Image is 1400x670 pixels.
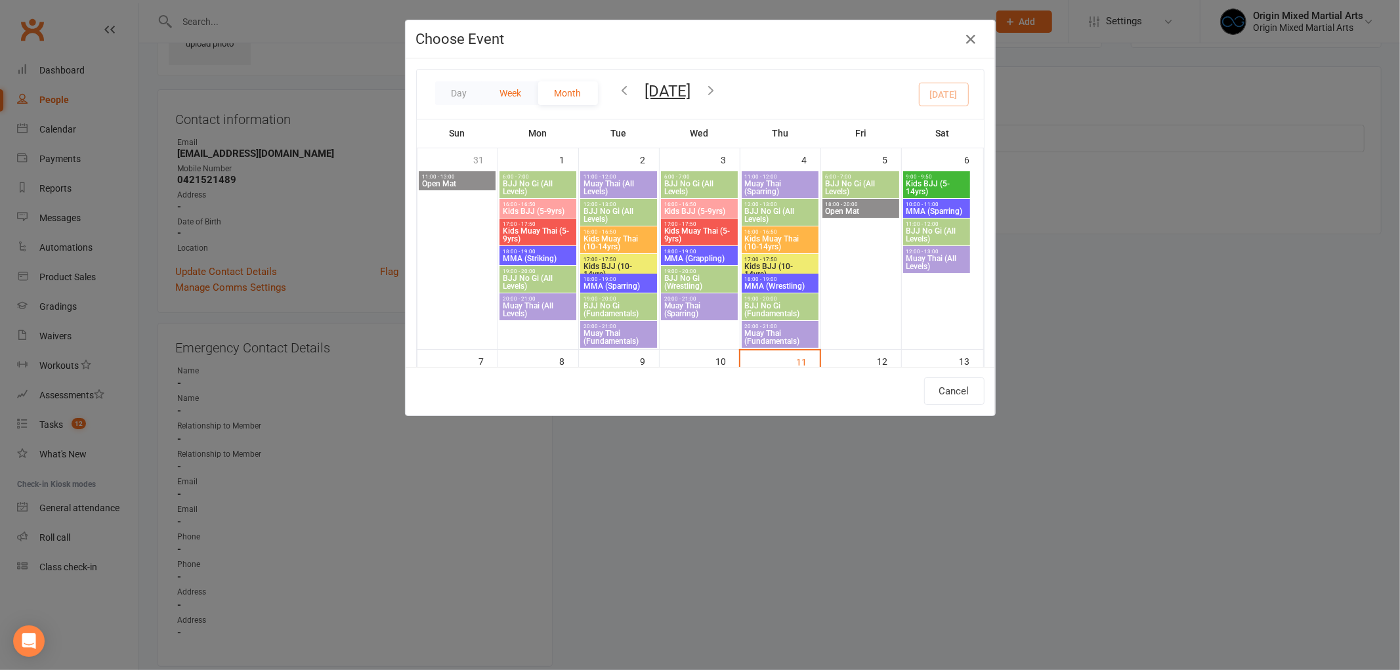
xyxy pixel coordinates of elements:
[502,201,574,207] span: 16:00 - 16:50
[960,350,983,371] div: 13
[421,180,494,188] span: Open Mat
[502,274,574,290] span: BJJ No Gi (All Levels)
[744,296,817,302] span: 19:00 - 20:00
[583,207,655,223] span: BJJ No Gi (All Levels)
[560,350,578,371] div: 8
[961,29,982,50] button: Close
[744,229,817,235] span: 16:00 - 16:50
[825,180,897,196] span: BJJ No Gi (All Levels)
[421,174,494,180] span: 11:00 - 13:00
[664,268,736,274] span: 19:00 - 20:00
[583,201,655,207] span: 12:00 - 13:00
[417,119,498,147] th: Sun
[965,148,983,170] div: 6
[744,235,817,251] span: Kids Muay Thai (10-14yrs)
[664,296,736,302] span: 20:00 - 21:00
[906,174,968,180] span: 9:00 - 9:50
[883,148,901,170] div: 5
[744,324,817,329] span: 20:00 - 21:00
[906,207,968,215] span: MMA (Sparring)
[664,221,736,227] span: 17:00 - 17:50
[583,282,655,290] span: MMA (Sparring)
[484,81,538,105] button: Week
[474,148,498,170] div: 31
[645,82,691,100] button: [DATE]
[502,296,574,302] span: 20:00 - 21:00
[502,302,574,318] span: Muay Thai (All Levels)
[744,329,817,345] span: Muay Thai (Fundamentals)
[641,350,659,371] div: 9
[744,276,817,282] span: 18:00 - 19:00
[583,229,655,235] span: 16:00 - 16:50
[435,81,484,105] button: Day
[583,276,655,282] span: 18:00 - 19:00
[583,324,655,329] span: 20:00 - 21:00
[583,257,655,262] span: 17:00 - 17:50
[906,249,968,255] span: 12:00 - 13:00
[664,227,736,243] span: Kids Muay Thai (5-9yrs)
[664,201,736,207] span: 16:00 - 16:50
[825,174,897,180] span: 6:00 - 7:00
[502,255,574,262] span: MMA (Striking)
[825,207,897,215] span: Open Mat
[744,262,817,278] span: Kids BJJ (10-14yrs)
[502,180,574,196] span: BJJ No Gi (All Levels)
[802,148,820,170] div: 4
[901,119,983,147] th: Sat
[583,302,655,318] span: BJJ No Gi (Fundamentals)
[906,227,968,243] span: BJJ No Gi (All Levels)
[664,174,736,180] span: 6:00 - 7:00
[416,31,985,47] h4: Choose Event
[820,119,901,147] th: Fri
[664,274,736,290] span: BJJ No Gi (Wrestling)
[502,174,574,180] span: 6:00 - 7:00
[825,201,897,207] span: 18:00 - 20:00
[924,377,985,405] button: Cancel
[502,221,574,227] span: 17:00 - 17:50
[583,235,655,251] span: Kids Muay Thai (10-14yrs)
[583,174,655,180] span: 11:00 - 12:00
[583,329,655,345] span: Muay Thai (Fundamentals)
[13,625,45,657] div: Open Intercom Messenger
[498,119,578,147] th: Mon
[583,180,655,196] span: Muay Thai (All Levels)
[721,148,740,170] div: 3
[583,262,655,278] span: Kids BJJ (10-14yrs)
[878,350,901,371] div: 12
[578,119,659,147] th: Tue
[664,249,736,255] span: 18:00 - 19:00
[664,255,736,262] span: MMA (Grappling)
[502,207,574,215] span: Kids BJJ (5-9yrs)
[583,296,655,302] span: 19:00 - 20:00
[664,207,736,215] span: Kids BJJ (5-9yrs)
[560,148,578,170] div: 1
[502,249,574,255] span: 18:00 - 19:00
[906,180,968,196] span: Kids BJJ (5-14yrs)
[664,302,736,318] span: Muay Thai (Sparring)
[906,201,968,207] span: 10:00 - 11:00
[538,81,598,105] button: Month
[744,207,817,223] span: BJJ No Gi (All Levels)
[796,350,820,372] div: 11
[744,257,817,262] span: 17:00 - 17:50
[906,221,968,227] span: 11:00 - 12:00
[744,282,817,290] span: MMA (Wrestling)
[641,148,659,170] div: 2
[744,174,817,180] span: 11:00 - 12:00
[479,350,498,371] div: 7
[664,180,736,196] span: BJJ No Gi (All Levels)
[715,350,739,371] div: 10
[906,255,968,270] span: Muay Thai (All Levels)
[744,302,817,318] span: BJJ No Gi (Fundamentals)
[744,201,817,207] span: 12:00 - 13:00
[502,227,574,243] span: Kids Muay Thai (5-9yrs)
[740,119,820,147] th: Thu
[659,119,740,147] th: Wed
[502,268,574,274] span: 19:00 - 20:00
[744,180,817,196] span: Muay Thai (Sparring)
